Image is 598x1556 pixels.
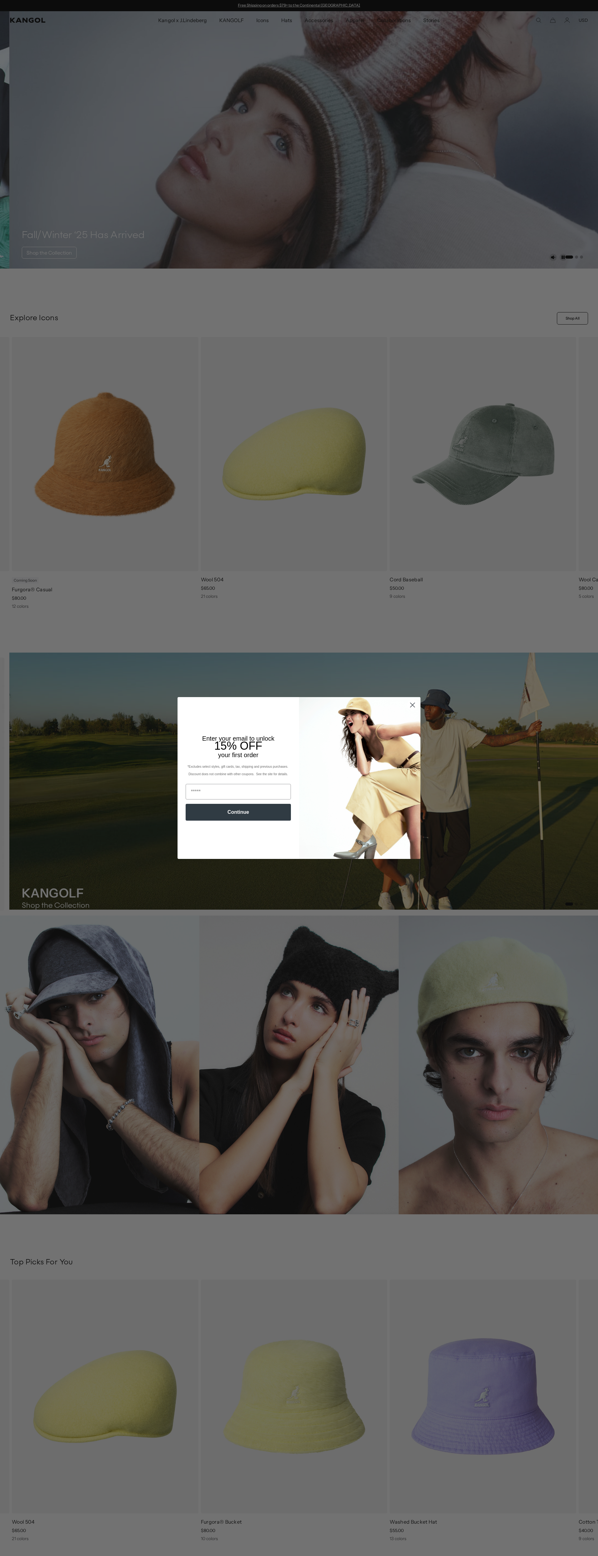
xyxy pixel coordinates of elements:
input: Email [186,784,291,799]
img: 93be19ad-e773-4382-80b9-c9d740c9197f.jpeg [299,697,420,859]
span: 15% OFF [214,739,262,752]
span: *Excludes select styles, gift cards, tax, shipping and previous purchases. Discount does not comb... [187,765,289,776]
span: your first order [218,752,258,758]
span: Enter your email to unlock [202,735,274,742]
button: Close dialog [407,700,418,710]
button: Continue [186,804,291,821]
